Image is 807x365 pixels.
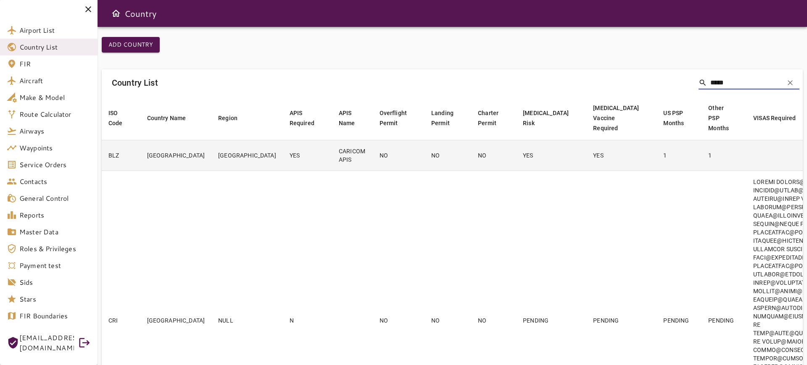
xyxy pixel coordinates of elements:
span: Search [699,79,707,87]
td: [GEOGRAPHIC_DATA] [211,140,283,171]
span: Reports [19,210,91,220]
td: YES [586,140,657,171]
span: [EMAIL_ADDRESS][DOMAIN_NAME] [19,333,74,353]
div: [MEDICAL_DATA] Risk [523,108,569,128]
span: Airport List [19,25,91,35]
span: Sids [19,277,91,287]
div: US PSP Months [663,108,684,128]
span: APIS Required [290,108,325,128]
button: Add Country [102,37,160,53]
span: Master Data [19,227,91,237]
h6: Country List [112,76,158,89]
span: [MEDICAL_DATA] Vaccine Required [593,103,650,133]
span: ISO Code [108,108,134,128]
td: YES [283,140,332,171]
span: FIR [19,59,91,69]
td: 1 [702,140,746,171]
td: BLZ [102,140,140,171]
input: Search [710,76,778,89]
span: Contacts [19,176,91,186]
span: Other PSP Months [708,103,740,133]
div: Other PSP Months [708,103,729,133]
span: General Control [19,193,91,203]
span: Waypoints [19,143,91,153]
div: ISO Code [108,108,123,128]
span: FIR Boundaries [19,311,91,321]
div: [MEDICAL_DATA] Vaccine Required [593,103,639,133]
button: Open drawer [108,5,124,22]
span: Make & Model [19,92,91,102]
button: Clear Search [781,74,799,92]
div: APIS Required [290,108,314,128]
span: Landing Permit [431,108,464,128]
span: Service Orders [19,160,91,170]
span: Aircraft [19,76,91,86]
td: YES [516,140,586,171]
span: Payment test [19,260,91,270]
span: Roles & Privileges [19,244,91,254]
div: VISAS Required [753,113,796,123]
span: Country Name [147,113,197,123]
span: APIS Name [339,108,366,128]
div: Overflight Permit [380,108,407,128]
td: CARICOM APIS [332,140,373,171]
td: NO [425,140,471,171]
span: [MEDICAL_DATA] Risk [523,108,580,128]
span: US PSP Months [663,108,695,128]
h6: Country [124,7,156,20]
td: 1 [657,140,702,171]
span: Airways [19,126,91,136]
span: Region [218,113,248,123]
div: Region [218,113,237,123]
span: Route Calculator [19,109,91,119]
span: Stars [19,294,91,304]
div: Country Name [147,113,186,123]
td: NO [471,140,516,171]
span: clear [786,79,794,87]
td: [GEOGRAPHIC_DATA] [140,140,212,171]
span: VISAS Required [753,113,807,123]
td: NO [373,140,425,171]
div: Landing Permit [431,108,454,128]
span: Overflight Permit [380,108,418,128]
div: Charter Permit [478,108,498,128]
span: Country List [19,42,91,52]
span: Charter Permit [478,108,509,128]
div: APIS Name [339,108,355,128]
